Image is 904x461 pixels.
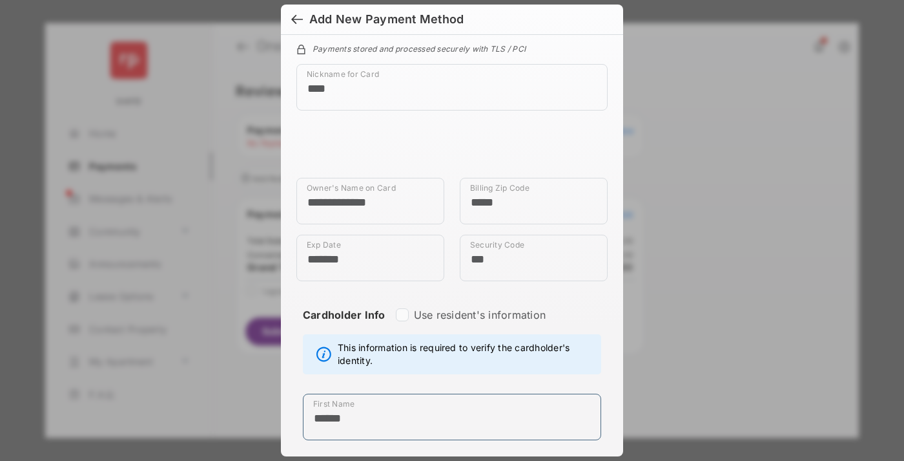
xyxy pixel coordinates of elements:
[303,308,385,345] strong: Cardholder Info
[296,42,608,54] div: Payments stored and processed securely with TLS / PCI
[296,121,608,178] iframe: Credit card field
[414,308,546,321] label: Use resident's information
[309,12,464,27] div: Add New Payment Method
[338,341,594,367] span: This information is required to verify the cardholder's identity.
